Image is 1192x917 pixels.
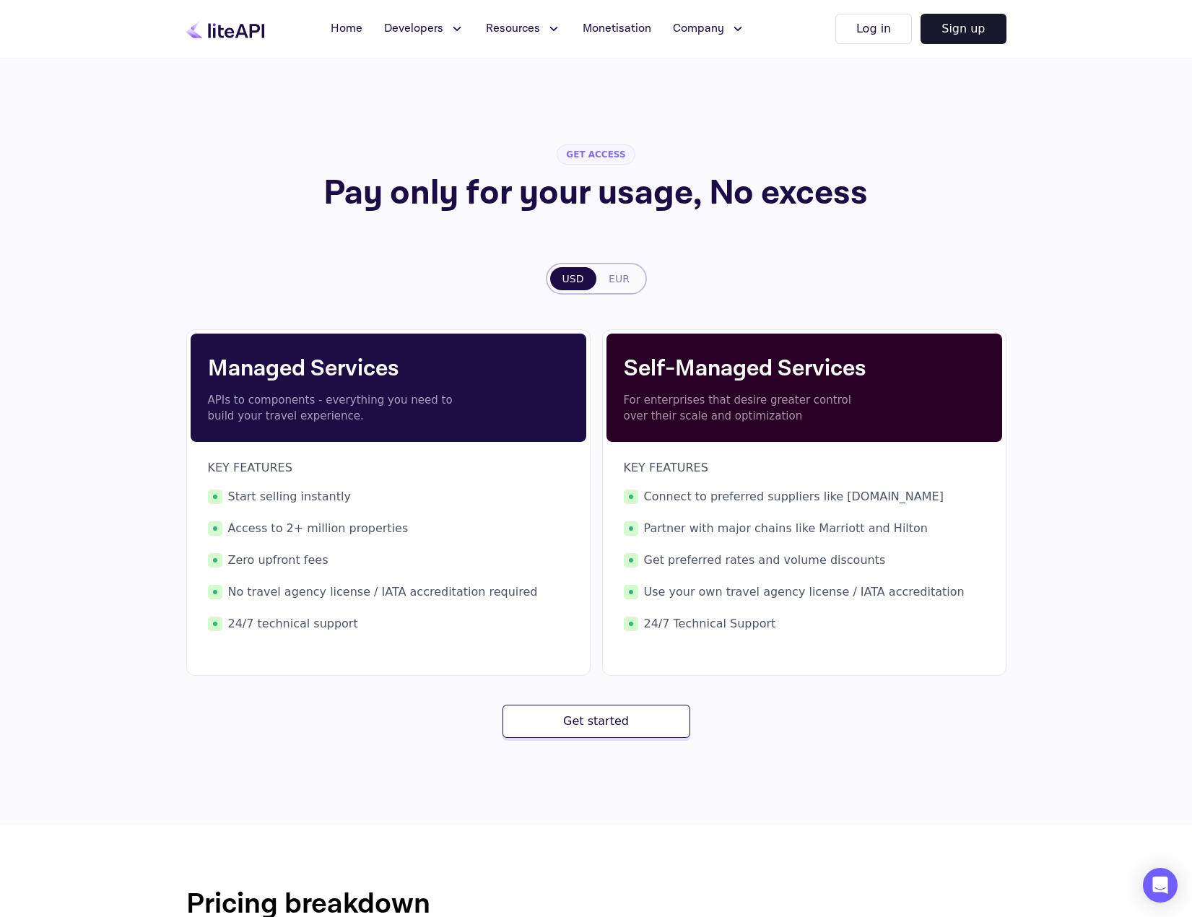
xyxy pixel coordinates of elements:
span: Use your own travel agency license / IATA accreditation [624,583,985,601]
p: KEY FEATURES [208,459,569,477]
span: No travel agency license / IATA accreditation required [208,583,569,601]
h1: Pay only for your usage, No excess [227,176,965,211]
span: Developers [384,20,443,38]
span: Company [673,20,724,38]
span: Access to 2+ million properties [208,520,569,537]
button: Get started [503,705,690,738]
a: Monetisation [574,14,660,43]
button: Resources [477,14,570,43]
button: USD [550,267,596,290]
button: Developers [375,14,473,43]
span: GET ACCESS [557,144,635,165]
span: Resources [486,20,540,38]
span: Zero upfront fees [208,552,569,569]
span: Home [331,20,362,38]
span: 24/7 technical support [208,615,569,633]
span: 24/7 Technical Support [624,615,985,633]
span: Connect to preferred suppliers like [DOMAIN_NAME] [624,488,985,505]
button: Sign up [921,14,1006,44]
span: Get preferred rates and volume discounts [624,552,985,569]
span: Monetisation [583,20,651,38]
button: Company [664,14,754,43]
a: Home [322,14,371,43]
p: KEY FEATURES [624,459,985,477]
p: For enterprises that desire greater control over their scale and optimization [624,392,876,425]
div: Open Intercom Messenger [1143,868,1178,903]
span: Start selling instantly [208,488,569,505]
button: Log in [835,14,912,44]
h4: Managed Services [208,352,569,386]
h4: Self-Managed Services [624,352,985,386]
p: APIs to components - everything you need to build your travel experience. [208,392,461,425]
span: Partner with major chains like Marriott and Hilton [624,520,985,537]
button: EUR [596,267,643,290]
